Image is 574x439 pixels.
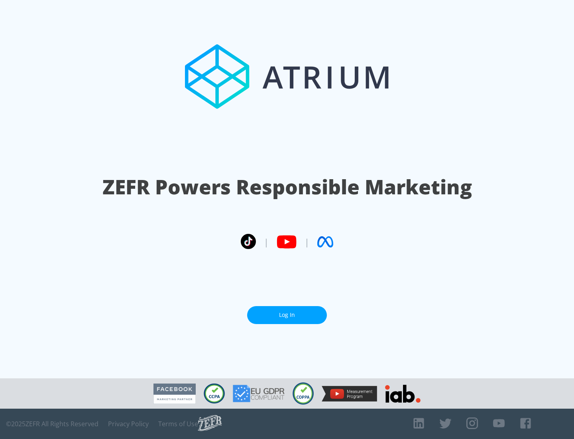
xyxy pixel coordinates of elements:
img: IAB [385,385,421,403]
img: Facebook Marketing Partner [153,384,196,404]
img: YouTube Measurement Program [322,386,377,401]
span: | [264,236,269,248]
a: Log In [247,306,327,324]
img: COPPA Compliant [293,382,314,405]
img: GDPR Compliant [233,385,285,402]
a: Terms of Use [158,420,198,428]
span: | [305,236,309,248]
img: CCPA Compliant [204,384,225,403]
a: Privacy Policy [108,420,149,428]
span: © 2025 ZEFR All Rights Reserved [6,420,98,428]
h1: ZEFR Powers Responsible Marketing [102,173,472,201]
